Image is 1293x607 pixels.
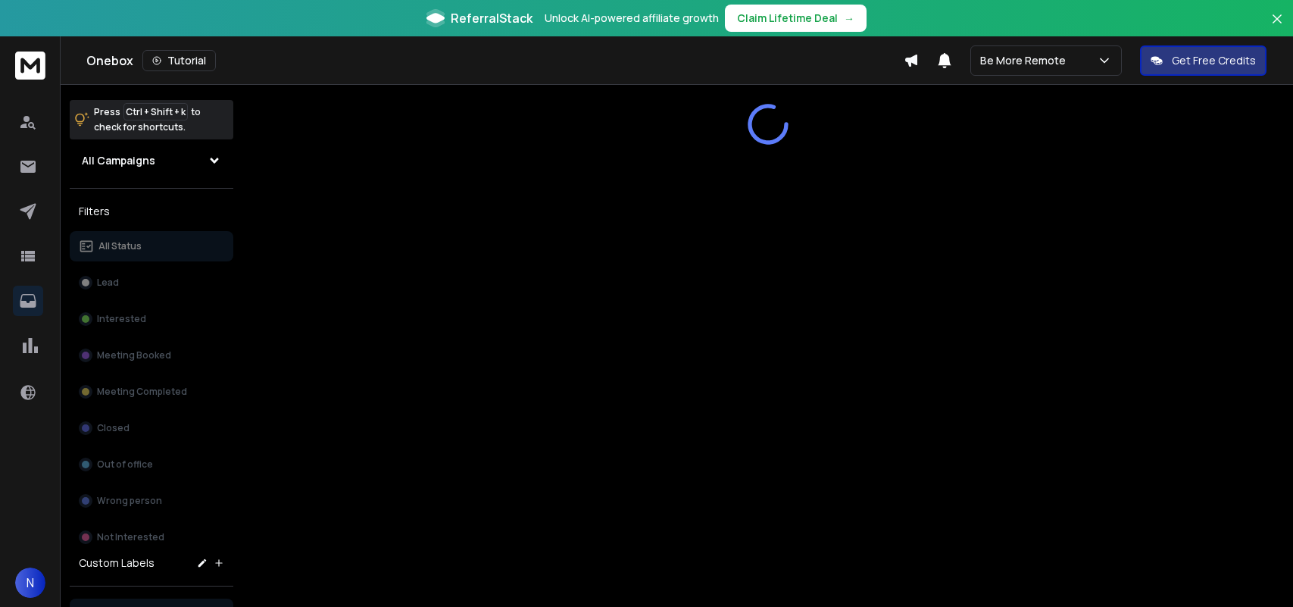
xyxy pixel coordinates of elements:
[15,568,45,598] button: N
[79,555,155,571] h3: Custom Labels
[70,145,233,176] button: All Campaigns
[1267,9,1287,45] button: Close banner
[980,53,1072,68] p: Be More Remote
[86,50,904,71] div: Onebox
[94,105,201,135] p: Press to check for shortcuts.
[82,153,155,168] h1: All Campaigns
[545,11,719,26] p: Unlock AI-powered affiliate growth
[70,201,233,222] h3: Filters
[725,5,867,32] button: Claim Lifetime Deal→
[1140,45,1266,76] button: Get Free Credits
[123,103,188,120] span: Ctrl + Shift + k
[142,50,216,71] button: Tutorial
[451,9,533,27] span: ReferralStack
[1172,53,1256,68] p: Get Free Credits
[844,11,854,26] span: →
